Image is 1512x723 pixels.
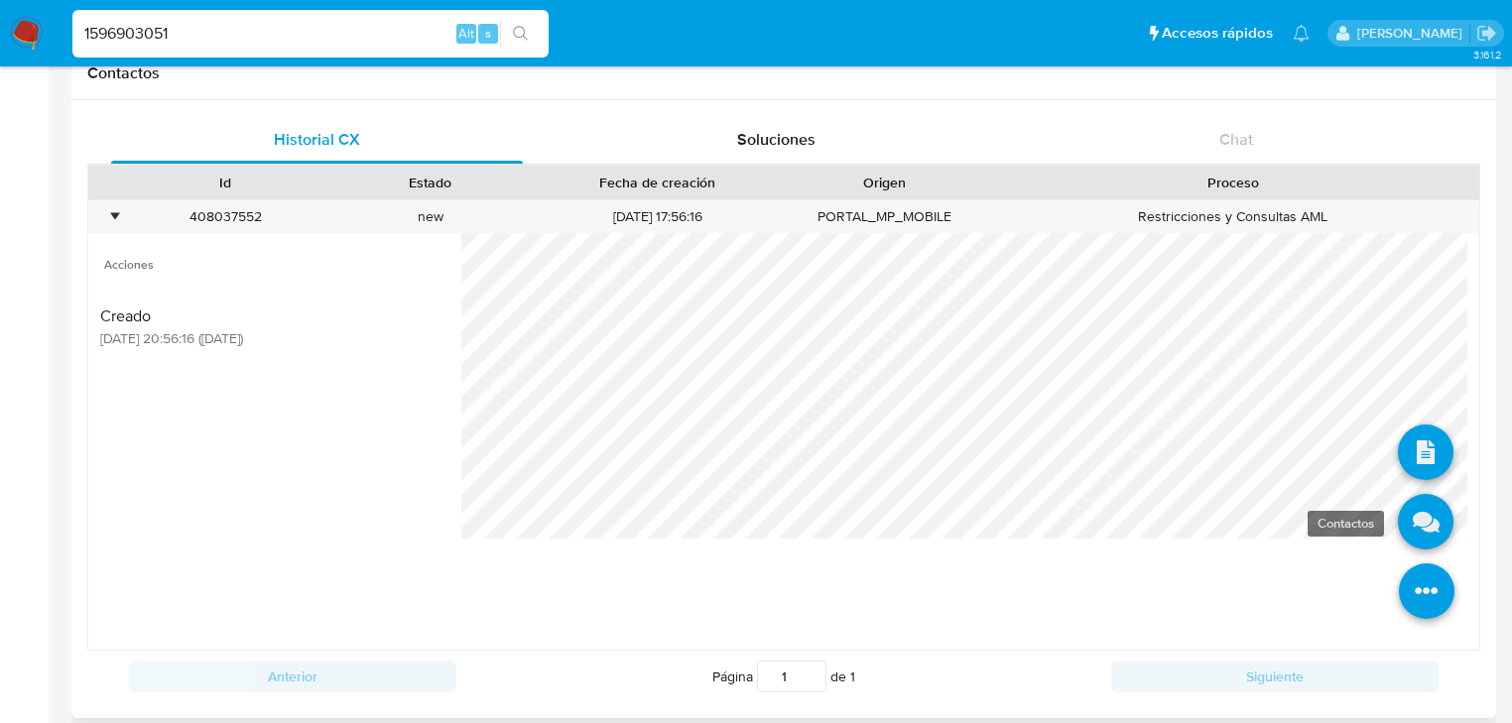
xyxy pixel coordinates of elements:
span: [DATE] 20:56:16 ([DATE]) [100,329,243,347]
span: Soluciones [737,128,816,151]
div: new [328,200,534,233]
div: Estado [342,173,520,192]
span: 3.161.2 [1473,47,1502,62]
div: 408037552 [137,207,315,226]
div: Proceso [1001,173,1465,192]
span: Alt [458,24,474,43]
a: Salir [1476,23,1497,44]
input: Buscar usuario o caso... [72,21,549,47]
div: • [112,207,117,226]
div: Origen [796,173,973,192]
a: Notificaciones [1293,25,1310,42]
span: Historial CX [274,128,360,151]
p: michelleangelica.rodriguez@mercadolibre.com.mx [1357,24,1469,43]
span: s [485,24,491,43]
button: search-icon [500,20,541,48]
button: Siguiente [1111,661,1439,692]
button: Anterior [129,661,456,692]
span: Chat [1219,128,1253,151]
h1: Contactos [87,63,1480,83]
div: Id [137,173,315,192]
span: Página de [712,661,855,692]
div: [DATE] 17:56:16 [533,200,782,233]
span: 1 [850,666,855,686]
div: Restricciones y Consultas AML [987,200,1479,233]
div: PORTAL_MP_MOBILE [782,200,987,233]
span: Creado [100,306,243,326]
span: Acciones [88,233,461,281]
span: Accesos rápidos [1162,23,1273,44]
div: Fecha de creación [547,173,768,192]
